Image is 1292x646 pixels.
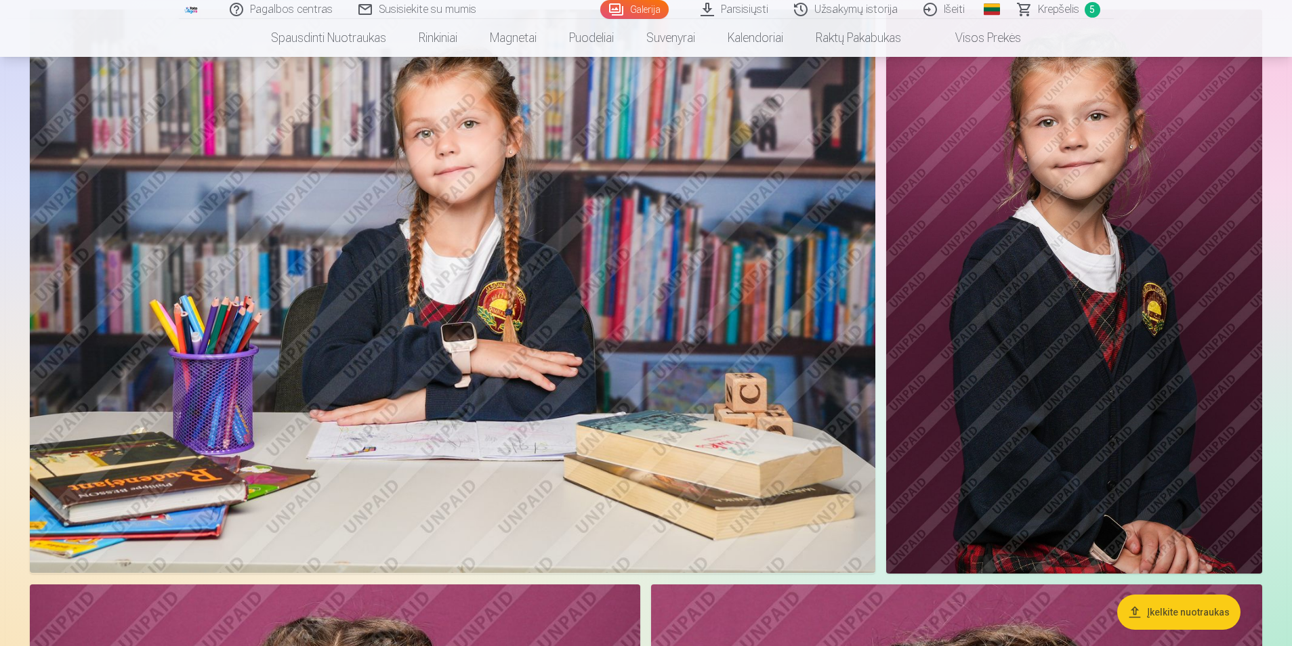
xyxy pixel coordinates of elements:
button: Įkelkite nuotraukas [1117,595,1241,630]
a: Puodeliai [553,19,630,57]
a: Rinkiniai [402,19,474,57]
a: Kalendoriai [711,19,799,57]
a: Spausdinti nuotraukas [255,19,402,57]
span: Krepšelis [1038,1,1079,18]
a: Magnetai [474,19,553,57]
a: Visos prekės [917,19,1037,57]
a: Raktų pakabukas [799,19,917,57]
span: 5 [1085,2,1100,18]
a: Suvenyrai [630,19,711,57]
img: /fa2 [184,5,199,14]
